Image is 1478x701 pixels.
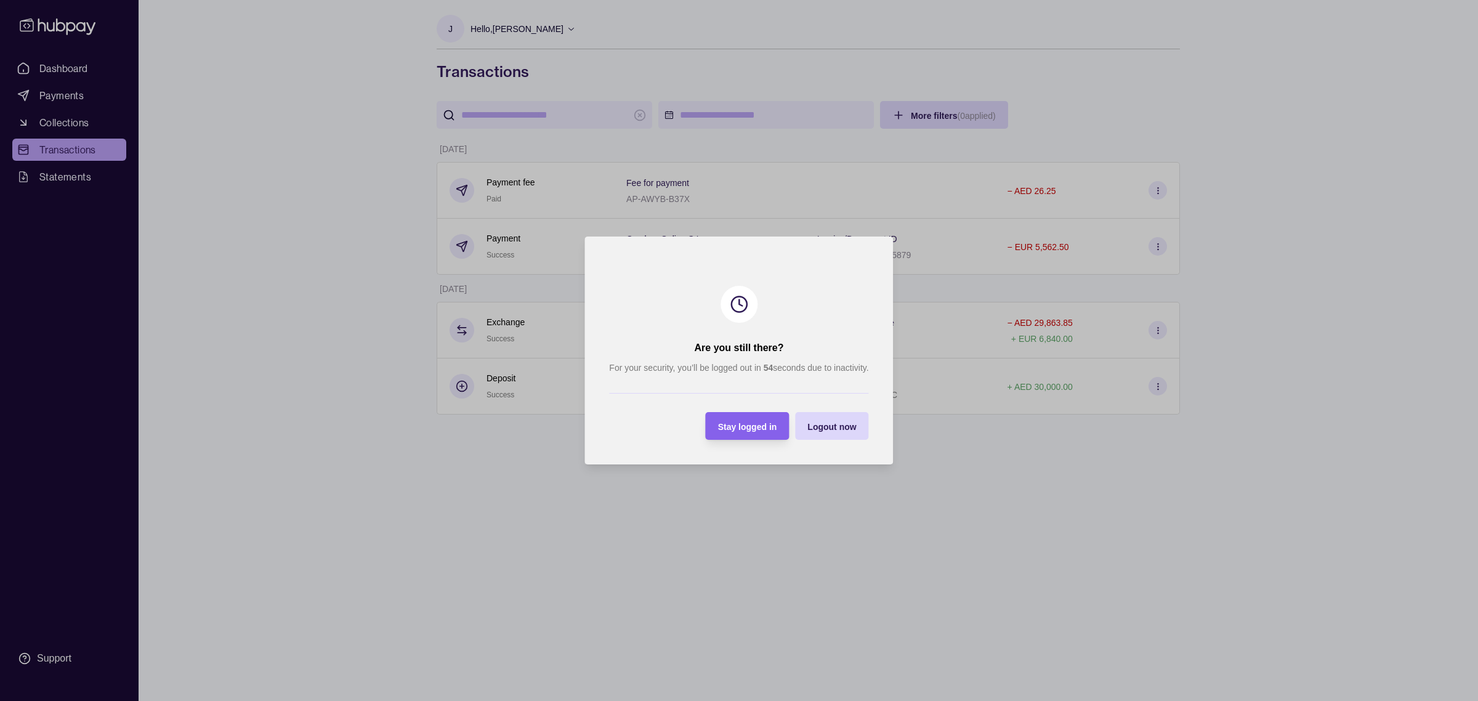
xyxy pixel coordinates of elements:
button: Stay logged in [706,412,789,440]
h2: Are you still there? [695,341,784,355]
button: Logout now [795,412,868,440]
strong: 54 [764,363,773,373]
span: Stay logged in [718,422,777,432]
p: For your security, you’ll be logged out in seconds due to inactivity. [609,361,868,375]
span: Logout now [807,422,856,432]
